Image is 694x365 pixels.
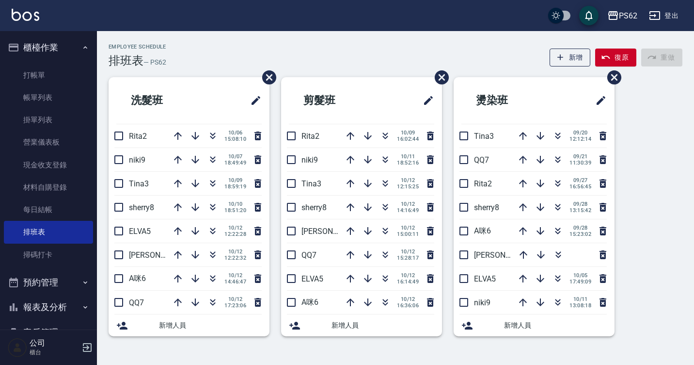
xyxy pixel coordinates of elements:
[397,279,419,285] span: 16:14:49
[4,221,93,243] a: 排班表
[224,225,246,231] span: 10/12
[427,63,450,92] span: 刪除班表
[129,298,144,307] span: QQ7
[4,154,93,176] a: 現金收支登錄
[224,255,246,261] span: 12:22:32
[397,255,419,261] span: 15:28:17
[569,272,591,279] span: 10/05
[474,298,490,307] span: niki9
[603,6,641,26] button: PS62
[224,231,246,237] span: 12:22:28
[397,201,419,207] span: 10/12
[474,250,541,260] span: [PERSON_NAME]26
[569,136,591,142] span: 12:12:14
[397,225,419,231] span: 10/12
[397,183,419,190] span: 12:15:25
[224,302,246,309] span: 17:23:06
[600,63,623,92] span: 刪除班表
[569,160,591,166] span: 11:30:39
[244,89,262,112] span: 修改班表的標題
[569,302,591,309] span: 13:08:18
[4,244,93,266] a: 掃碼打卡
[4,270,93,295] button: 預約管理
[30,338,79,348] h5: 公司
[595,49,636,66] button: 復原
[569,279,591,285] span: 17:49:09
[569,231,591,237] span: 15:23:02
[224,183,246,190] span: 18:59:19
[224,296,246,302] span: 10/12
[224,153,246,160] span: 10/07
[619,10,637,22] div: PS62
[301,132,319,141] span: Rita2
[4,86,93,109] a: 帳單列表
[331,320,434,331] span: 新增人員
[397,160,419,166] span: 18:52:16
[397,177,419,183] span: 10/12
[474,132,494,141] span: Tina3
[4,320,93,345] button: 客戶管理
[397,231,419,237] span: 15:00:11
[474,179,492,188] span: Rita2
[397,296,419,302] span: 10/12
[301,155,318,165] span: niki9
[4,199,93,221] a: 每日結帳
[109,44,166,50] h2: Employee Schedule
[143,57,166,67] h6: — PS62
[255,63,278,92] span: 刪除班表
[301,227,368,236] span: [PERSON_NAME]26
[224,272,246,279] span: 10/12
[301,250,316,260] span: QQ7
[129,274,146,283] span: A咪6
[4,176,93,199] a: 材料自購登錄
[569,225,591,231] span: 09/28
[4,131,93,153] a: 營業儀表板
[397,130,419,136] span: 10/09
[159,320,262,331] span: 新增人員
[569,130,591,136] span: 09/20
[289,83,383,118] h2: 剪髮班
[116,83,211,118] h2: 洗髮班
[397,272,419,279] span: 10/12
[397,136,419,142] span: 16:02:44
[224,201,246,207] span: 10/10
[8,338,27,357] img: Person
[454,315,615,336] div: 新增人員
[224,136,246,142] span: 15:08:10
[550,49,591,66] button: 新增
[461,83,556,118] h2: 燙染班
[224,279,246,285] span: 14:46:47
[4,64,93,86] a: 打帳單
[474,274,496,283] span: ELVA5
[569,177,591,183] span: 09/27
[109,54,143,67] h3: 排班表
[4,109,93,131] a: 掛單列表
[129,132,147,141] span: Rita2
[301,274,323,283] span: ELVA5
[474,226,491,235] span: A咪6
[417,89,434,112] span: 修改班表的標題
[12,9,39,21] img: Logo
[30,348,79,357] p: 櫃台
[224,177,246,183] span: 10/09
[504,320,607,331] span: 新增人員
[224,207,246,214] span: 18:51:20
[129,227,151,236] span: ELVA5
[569,207,591,214] span: 13:15:42
[397,153,419,160] span: 10/11
[645,7,682,25] button: 登出
[301,298,318,307] span: A咪6
[301,203,327,212] span: sherry8
[397,302,419,309] span: 16:36:06
[129,203,154,212] span: sherry8
[589,89,607,112] span: 修改班表的標題
[129,179,149,188] span: Tina3
[569,201,591,207] span: 09/28
[397,207,419,214] span: 14:16:49
[579,6,599,25] button: save
[474,203,499,212] span: sherry8
[397,249,419,255] span: 10/12
[281,315,442,336] div: 新增人員
[474,155,489,165] span: QQ7
[224,130,246,136] span: 10/06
